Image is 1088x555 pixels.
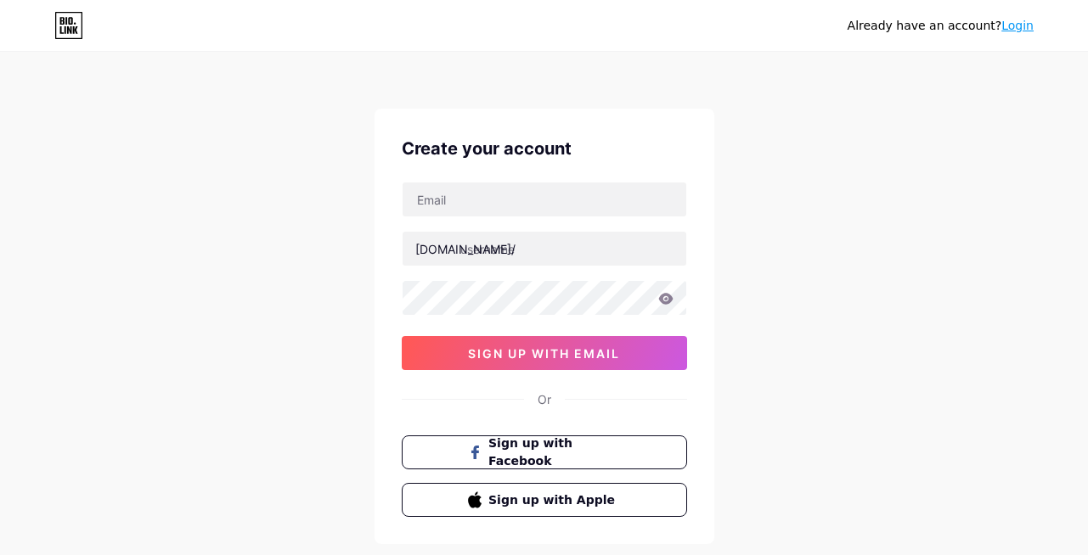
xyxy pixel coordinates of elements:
span: Sign up with Facebook [488,434,620,470]
button: Sign up with Apple [402,483,687,517]
input: Email [403,182,686,216]
div: [DOMAIN_NAME]/ [415,240,516,258]
button: Sign up with Facebook [402,435,687,469]
div: Already have an account? [848,17,1034,35]
input: username [403,232,686,266]
a: Login [1001,19,1034,32]
div: Create your account [402,136,687,161]
span: sign up with email [468,346,620,361]
span: Sign up with Apple [488,491,620,509]
button: sign up with email [402,336,687,370]
div: Or [538,390,551,408]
